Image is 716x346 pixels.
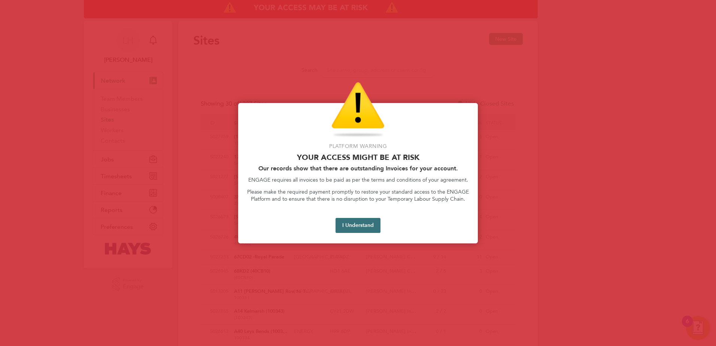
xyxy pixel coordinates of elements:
p: Please make the required payment promptly to restore your standard access to the ENGAGE Platform ... [247,188,469,203]
div: Access At Risk [238,103,478,243]
p: Platform Warning [247,143,469,150]
img: Warning Icon [331,82,385,138]
button: I Understand [336,218,380,233]
p: ENGAGE requires all invoices to be paid as per the terms and conditions of your agreement. [247,176,469,184]
h2: Our records show that there are outstanding Invoices for your account. [247,165,469,172]
p: Your access might be at risk [247,153,469,162]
